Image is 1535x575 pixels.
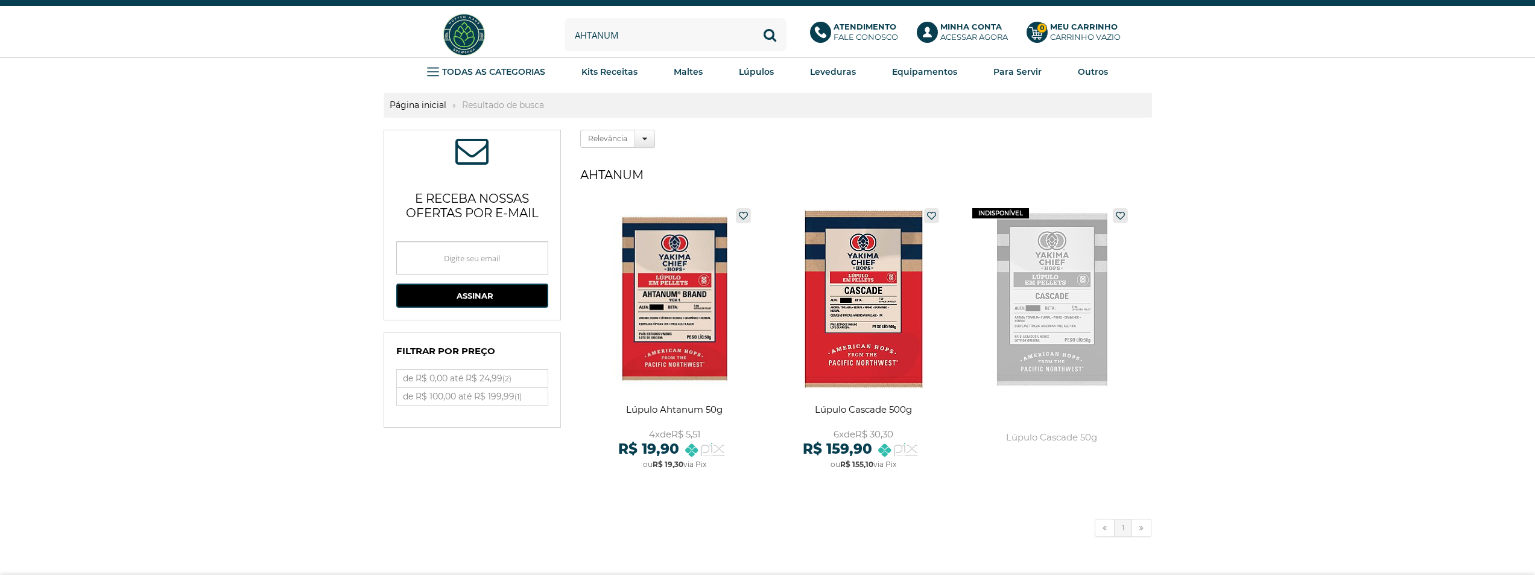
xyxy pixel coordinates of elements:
[810,22,905,48] a: AtendimentoFale conosco
[1078,63,1108,81] a: Outros
[1078,66,1108,77] strong: Outros
[455,142,489,164] span: ASSINE NOSSA NEWSLETTER
[442,12,487,57] img: Hopfen Haus BrewShop
[396,345,548,363] h4: Filtrar por Preço
[384,100,452,110] a: Página inicial
[397,388,548,405] label: de R$ 100,00 até R$ 199,99
[580,163,1151,187] h1: ahtanum
[1115,519,1132,537] a: 1
[580,130,635,148] label: Relevância
[674,66,703,77] strong: Maltes
[834,22,898,42] p: Fale conosco
[1050,32,1121,42] div: Carrinho Vazio
[581,66,638,77] strong: Kits Receitas
[739,63,774,81] a: Lúpulos
[1037,23,1047,33] strong: 0
[456,100,550,110] strong: Resultado de busca
[775,202,952,483] a: Lúpulo Cascade 500g
[396,176,548,229] p: e receba nossas ofertas por e-mail
[963,202,1140,483] a: Lúpulo Cascade 50g
[581,63,638,81] a: Kits Receitas
[940,22,1008,42] p: Acessar agora
[892,63,957,81] a: Equipamentos
[753,18,786,51] button: Buscar
[396,241,548,275] input: Digite seu email
[917,22,1014,48] a: Minha ContaAcessar agora
[397,370,548,387] label: de R$ 0,00 até R$ 24,99
[397,370,548,387] a: de R$ 0,00 até R$ 24,99(2)
[972,208,1029,218] span: indisponível
[514,392,522,401] small: (1)
[993,63,1042,81] a: Para Servir
[565,18,786,51] input: Digite o que você procura
[993,66,1042,77] strong: Para Servir
[397,388,548,405] a: de R$ 100,00 até R$ 199,99(1)
[586,202,763,483] a: Lúpulo Ahtanum 50g
[940,22,1002,31] b: Minha Conta
[1050,22,1118,31] b: Meu Carrinho
[739,66,774,77] strong: Lúpulos
[502,374,511,383] small: (2)
[442,66,545,77] strong: TODAS AS CATEGORIAS
[810,63,856,81] a: Leveduras
[892,66,957,77] strong: Equipamentos
[834,22,896,31] b: Atendimento
[810,66,856,77] strong: Leveduras
[396,284,548,308] button: Assinar
[674,63,703,81] a: Maltes
[427,63,545,81] a: TODAS AS CATEGORIAS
